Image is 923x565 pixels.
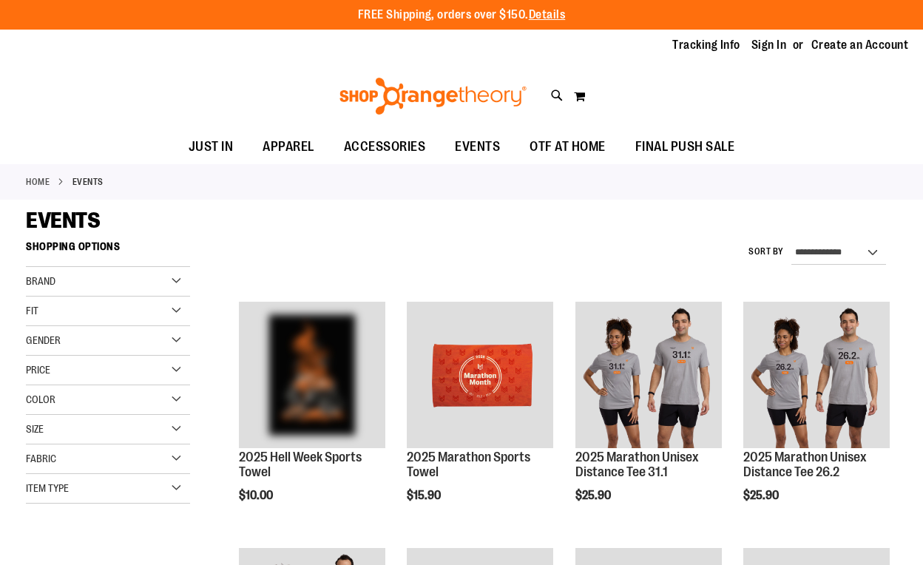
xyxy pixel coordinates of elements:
[575,489,613,502] span: $25.90
[743,302,890,450] a: 2025 Marathon Unisex Distance Tee 26.2
[329,130,441,164] a: ACCESSORIES
[635,130,735,163] span: FINAL PUSH SALE
[231,294,393,540] div: product
[736,294,897,540] div: product
[751,37,787,53] a: Sign In
[407,302,553,450] a: 2025 Marathon Sports Towel
[26,364,50,376] span: Price
[26,334,61,346] span: Gender
[407,302,553,448] img: 2025 Marathon Sports Towel
[743,302,890,448] img: 2025 Marathon Unisex Distance Tee 26.2
[399,294,561,540] div: product
[72,175,104,189] strong: EVENTS
[407,450,530,479] a: 2025 Marathon Sports Towel
[743,489,781,502] span: $25.90
[239,489,275,502] span: $10.00
[743,450,867,479] a: 2025 Marathon Unisex Distance Tee 26.2
[26,305,38,317] span: Fit
[26,275,55,287] span: Brand
[568,294,729,540] div: product
[621,130,750,164] a: FINAL PUSH SALE
[26,482,69,494] span: Item Type
[575,302,722,450] a: 2025 Marathon Unisex Distance Tee 31.1
[358,7,566,24] p: FREE Shipping, orders over $150.
[26,175,50,189] a: Home
[248,130,329,164] a: APPAREL
[530,130,606,163] span: OTF AT HOME
[263,130,314,163] span: APPAREL
[26,208,100,233] span: EVENTS
[575,302,722,448] img: 2025 Marathon Unisex Distance Tee 31.1
[748,246,784,258] label: Sort By
[239,450,362,479] a: 2025 Hell Week Sports Towel
[515,130,621,164] a: OTF AT HOME
[811,37,909,53] a: Create an Account
[440,130,515,163] a: EVENTS
[239,302,385,450] a: OTF 2025 Hell Week Event Retail
[337,78,529,115] img: Shop Orangetheory
[455,130,500,163] span: EVENTS
[407,489,443,502] span: $15.90
[189,130,234,163] span: JUST IN
[672,37,740,53] a: Tracking Info
[26,453,56,464] span: Fabric
[529,8,566,21] a: Details
[26,393,55,405] span: Color
[174,130,248,164] a: JUST IN
[26,423,44,435] span: Size
[26,234,190,267] strong: Shopping Options
[344,130,426,163] span: ACCESSORIES
[239,302,385,448] img: OTF 2025 Hell Week Event Retail
[575,450,699,479] a: 2025 Marathon Unisex Distance Tee 31.1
